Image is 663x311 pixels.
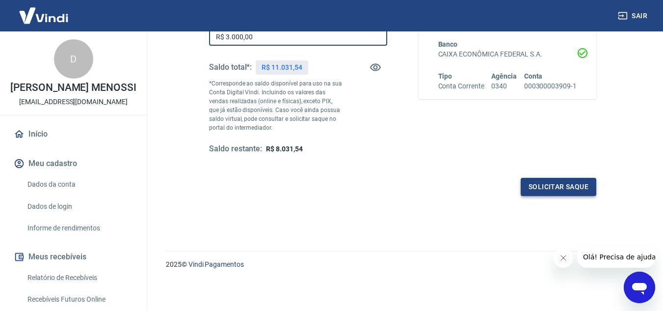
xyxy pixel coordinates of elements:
button: Solicitar saque [521,178,596,196]
p: [EMAIL_ADDRESS][DOMAIN_NAME] [19,97,128,107]
span: Tipo [438,72,452,80]
span: Agência [491,72,517,80]
h6: 0340 [491,81,517,91]
span: Banco [438,40,458,48]
span: Conta [524,72,543,80]
p: 2025 © [166,259,639,270]
a: Informe de rendimentos [24,218,135,238]
button: Meus recebíveis [12,246,135,268]
button: Sair [616,7,651,25]
iframe: Mensagem da empresa [577,246,655,268]
h6: CAIXA ECONÔMICA FEDERAL S.A. [438,49,577,59]
div: D [54,39,93,79]
a: Recebíveis Futuros Online [24,289,135,310]
a: Dados de login [24,197,135,217]
p: [PERSON_NAME] MENOSSI [10,83,136,93]
p: R$ 11.031,54 [262,62,302,73]
h6: 000300003909-1 [524,81,577,91]
a: Vindi Pagamentos [188,260,244,268]
iframe: Fechar mensagem [554,248,573,268]
button: Meu cadastro [12,153,135,174]
a: Relatório de Recebíveis [24,268,135,288]
iframe: Botão para abrir a janela de mensagens [624,272,655,303]
a: Início [12,123,135,145]
a: Dados da conta [24,174,135,195]
img: Vindi [12,0,76,30]
h6: Conta Corrente [438,81,484,91]
span: R$ 8.031,54 [266,145,302,153]
h5: Saldo total*: [209,62,252,72]
p: *Corresponde ao saldo disponível para uso na sua Conta Digital Vindi. Incluindo os valores das ve... [209,79,343,132]
span: Olá! Precisa de ajuda? [6,7,82,15]
h5: Saldo restante: [209,144,262,154]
